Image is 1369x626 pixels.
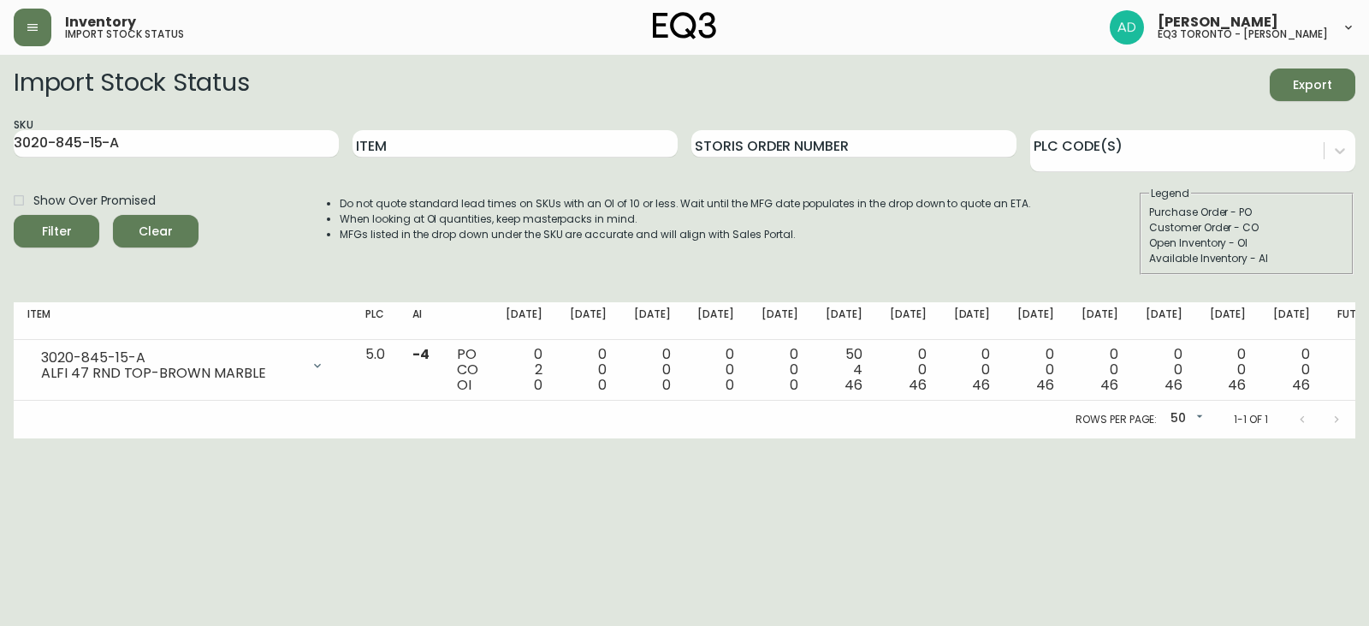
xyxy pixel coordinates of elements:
div: Customer Order - CO [1149,220,1344,235]
div: 3020-845-15-AALFI 47 RND TOP-BROWN MARBLE [27,347,338,385]
th: [DATE] [1068,302,1132,340]
span: Export [1283,75,1342,96]
span: -4 [412,344,430,364]
div: 0 0 [1017,347,1054,393]
span: 46 [1228,375,1246,395]
div: 0 0 [1082,347,1118,393]
th: [DATE] [1132,302,1196,340]
p: 1-1 of 1 [1234,412,1268,427]
span: 46 [1036,375,1054,395]
th: Item [14,302,352,340]
span: Show Over Promised [33,192,156,210]
th: [DATE] [876,302,940,340]
div: 0 0 [762,347,798,393]
th: [DATE] [812,302,876,340]
span: 0 [662,375,671,395]
th: [DATE] [940,302,1005,340]
div: 0 0 [697,347,734,393]
span: 0 [534,375,542,395]
h5: eq3 toronto - [PERSON_NAME] [1158,29,1328,39]
th: [DATE] [1259,302,1324,340]
button: Export [1270,69,1355,101]
span: 46 [1100,375,1118,395]
div: Filter [42,221,72,242]
div: 0 0 [1273,347,1310,393]
h2: Import Stock Status [14,69,249,101]
th: AI [399,302,443,340]
legend: Legend [1149,186,1191,201]
span: 46 [845,375,862,395]
th: [DATE] [620,302,684,340]
span: 46 [1292,375,1310,395]
div: 0 0 [890,347,927,393]
td: 5.0 [352,340,399,401]
th: [DATE] [556,302,620,340]
span: [PERSON_NAME] [1158,15,1278,29]
p: Rows per page: [1076,412,1157,427]
li: MFGs listed in the drop down under the SKU are accurate and will align with Sales Portal. [340,227,1031,242]
th: [DATE] [684,302,748,340]
div: 0 0 [954,347,991,393]
h5: import stock status [65,29,184,39]
span: 0 [790,375,798,395]
span: 46 [1165,375,1182,395]
span: 46 [909,375,927,395]
th: [DATE] [1004,302,1068,340]
div: 50 4 [826,347,862,393]
div: 0 0 [570,347,607,393]
div: ALFI 47 RND TOP-BROWN MARBLE [41,366,300,381]
button: Filter [14,215,99,247]
div: Available Inventory - AI [1149,251,1344,266]
div: 0 2 [506,347,542,393]
img: 5042b7eed22bbf7d2bc86013784b9872 [1110,10,1144,45]
div: 0 0 [1210,347,1247,393]
div: PO CO [457,347,478,393]
li: When looking at OI quantities, keep masterpacks in mind. [340,212,1031,227]
span: OI [457,375,471,395]
div: Open Inventory - OI [1149,235,1344,251]
div: 0 0 [634,347,671,393]
div: 0 0 [1146,347,1182,393]
span: 0 [726,375,734,395]
th: [DATE] [748,302,812,340]
span: Clear [127,221,185,242]
button: Clear [113,215,199,247]
div: 3020-845-15-A [41,350,300,366]
span: 46 [972,375,990,395]
li: Do not quote standard lead times on SKUs with an OI of 10 or less. Wait until the MFG date popula... [340,196,1031,212]
div: Purchase Order - PO [1149,205,1344,220]
div: 50 [1164,405,1206,433]
th: PLC [352,302,399,340]
span: Inventory [65,15,136,29]
th: [DATE] [1196,302,1260,340]
img: logo [653,12,716,39]
span: 0 [598,375,607,395]
th: [DATE] [492,302,556,340]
